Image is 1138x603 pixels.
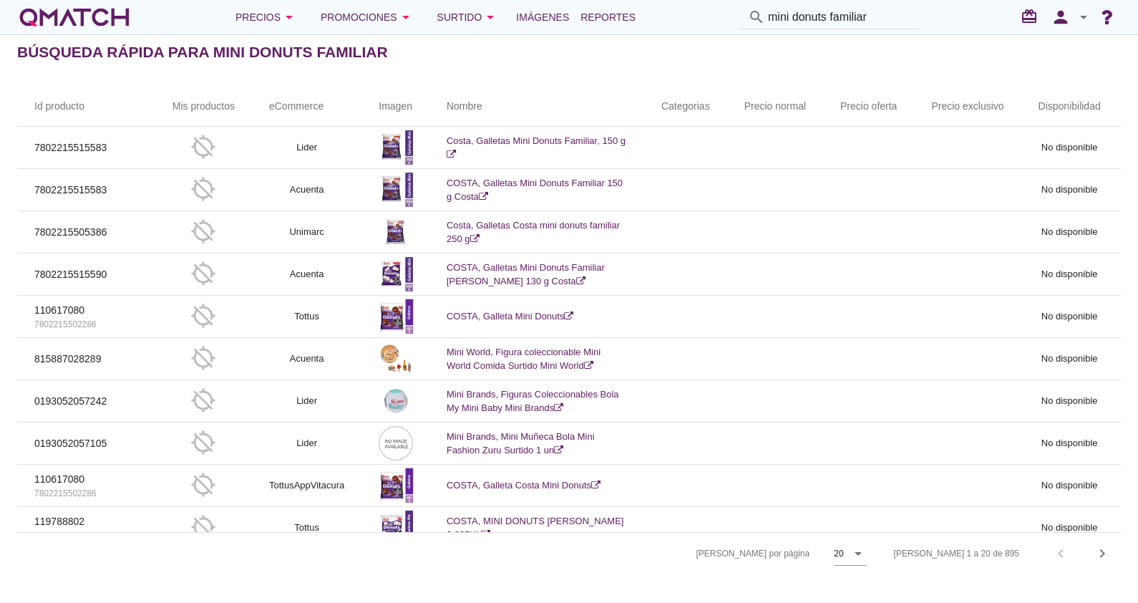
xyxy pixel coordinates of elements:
button: Precios [224,3,309,32]
td: No disponible [1021,338,1118,380]
a: Mini Brands, Figuras Coleccionables Bola My Mini Baby Mini Brands [447,389,619,414]
a: COSTA, Galletas Mini Donuts Familiar 150 g Costa [447,178,623,203]
a: Costa, Galletas Mini Donuts Familiar, 150 g [447,135,626,160]
i: gps_off [190,472,216,498]
p: 110617080 [34,303,138,318]
i: gps_off [190,387,216,413]
h2: Búsqueda rápida para mini donuts familiar [17,41,388,64]
p: 110617080 [34,472,138,487]
a: white-qmatch-logo [17,3,132,32]
a: Costa, Galletas Costa mini donuts familiar 250 g [447,220,620,245]
span: Imágenes [516,9,569,26]
p: 119788802 [34,514,138,529]
td: No disponible [1021,423,1118,465]
i: gps_off [190,303,216,329]
a: COSTA, MINI DONUTS [PERSON_NAME] 0.035KL [447,516,624,541]
td: Acuenta [252,169,361,211]
th: Nombre: Not sorted. [429,87,644,127]
p: 7802215502286 [34,318,138,331]
p: 0193052057242 [34,394,138,409]
td: No disponible [1021,465,1118,507]
td: No disponible [1021,507,1118,549]
i: gps_off [190,430,216,455]
td: No disponible [1021,296,1118,338]
span: Reportes [580,9,636,26]
th: Mis productos: Not sorted. [155,87,252,127]
td: No disponible [1021,211,1118,254]
div: [PERSON_NAME] por página [553,533,866,574]
p: 7802215502286 [34,487,138,500]
td: No disponible [1021,169,1118,211]
td: Acuenta [252,338,361,380]
div: Promociones [321,9,414,26]
td: Lider [252,423,361,465]
button: Next page [1089,541,1115,566]
a: COSTA, Galleta Mini Donuts [447,311,573,322]
i: gps_off [190,514,216,540]
th: Precio oferta: Not sorted. [823,87,914,127]
a: Imágenes [510,3,575,32]
i: gps_off [190,261,216,286]
p: 7802215515590 [34,267,138,282]
p: 7802215515583 [34,183,138,198]
th: Imagen: Not sorted. [361,87,429,127]
div: Surtido [437,9,500,26]
td: Lider [252,380,361,423]
i: gps_off [190,345,216,371]
i: person [1046,7,1075,27]
a: Mini World, Figura coleccionable Mini World Comida Surtido Mini World [447,347,600,372]
th: Id producto: Not sorted. [17,87,155,127]
i: arrow_drop_down [397,9,414,26]
td: No disponible [1021,254,1118,296]
td: Tottus [252,296,361,338]
td: Tottus [252,507,361,549]
th: Disponibilidad: Not sorted. [1021,87,1118,127]
a: COSTA, Galleta Costa Mini Donuts [447,480,600,491]
div: 20 [834,547,843,560]
td: No disponible [1021,127,1118,169]
i: chevron_right [1094,545,1111,562]
p: 7802215515583 [34,140,138,155]
th: eCommerce: Not sorted. [252,87,361,127]
i: arrow_drop_down [1075,9,1092,26]
i: gps_off [190,176,216,202]
p: 815887028289 [34,352,138,367]
input: Buscar productos [768,6,911,29]
i: arrow_drop_down [850,545,867,562]
td: No disponible [1021,380,1118,423]
a: Mini Brands, Mini Muñeca Bola Mini Fashion Zuru Surtido 1 un [447,431,595,456]
i: gps_off [190,218,216,244]
i: arrow_drop_down [482,9,499,26]
button: Promociones [309,3,426,32]
p: 0193052057105 [34,436,138,451]
i: redeem [1021,8,1044,25]
i: search [748,9,765,26]
th: Precio exclusivo: Not sorted. [914,87,1021,127]
a: Reportes [575,3,641,32]
th: Precio normal: Not sorted. [727,87,823,127]
i: arrow_drop_down [281,9,298,26]
button: Surtido [426,3,511,32]
div: [PERSON_NAME] 1 a 20 de 895 [894,547,1019,560]
th: Categorias: Not sorted. [644,87,727,127]
td: TottusAppVitacura [252,465,361,507]
p: 7802215506055 [34,529,138,542]
p: 7802215505386 [34,225,138,240]
a: COSTA, Galletas Mini Donuts Familiar [PERSON_NAME] 130 g Costa [447,262,605,287]
div: Precios [235,9,298,26]
td: Acuenta [252,254,361,296]
td: Unimarc [252,211,361,254]
td: Lider [252,127,361,169]
i: gps_off [190,134,216,160]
